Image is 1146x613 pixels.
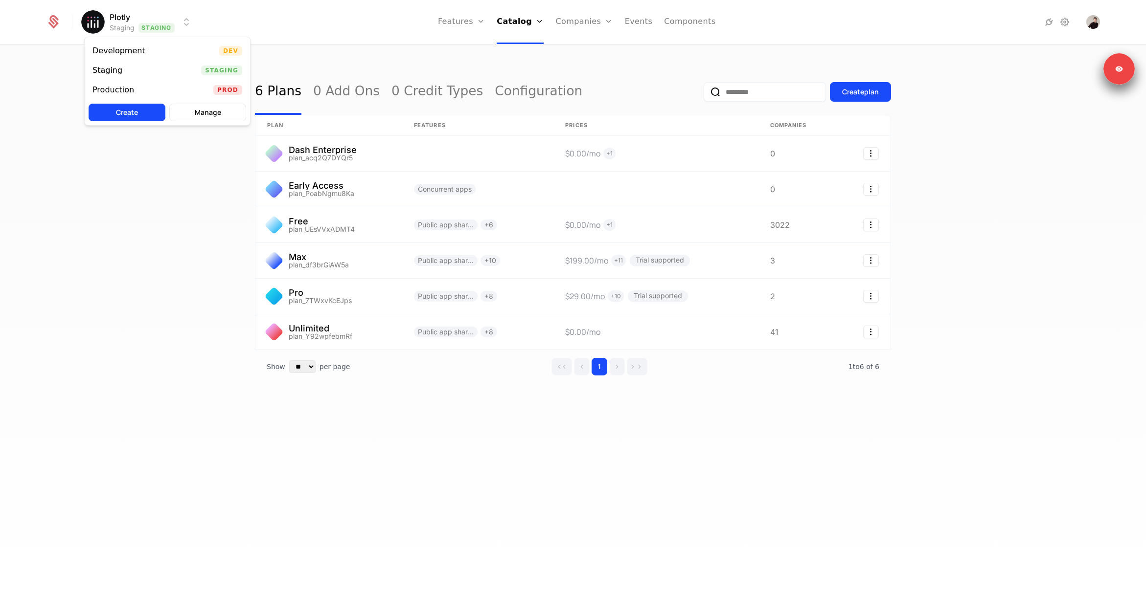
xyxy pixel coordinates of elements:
span: Dev [219,46,242,56]
button: Select action [863,254,879,267]
div: Staging [92,66,122,74]
div: Production [92,86,134,94]
button: Select action [863,326,879,338]
div: Development [92,47,145,55]
button: Select action [863,219,879,231]
button: Create [89,104,165,121]
button: Select action [863,183,879,196]
span: Prod [213,85,242,95]
div: Select environment [84,37,251,126]
button: Select action [863,290,879,303]
button: Manage [169,104,246,121]
button: Select action [863,147,879,160]
span: Staging [201,66,242,75]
